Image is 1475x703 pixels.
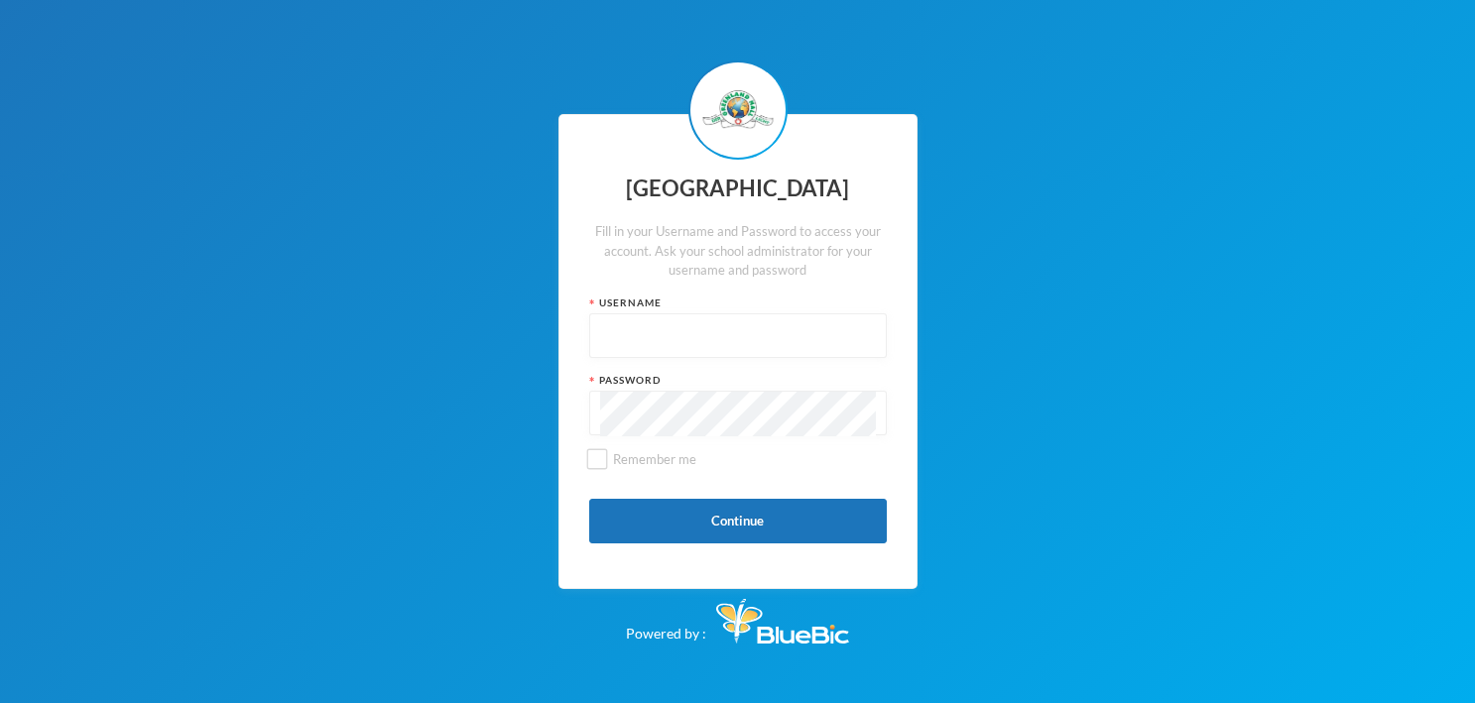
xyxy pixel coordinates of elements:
div: [GEOGRAPHIC_DATA] [589,170,887,208]
div: Powered by : [626,589,849,644]
div: Fill in your Username and Password to access your account. Ask your school administrator for your... [589,222,887,281]
button: Continue [589,499,887,543]
img: Bluebic [716,599,849,644]
div: Username [589,295,887,310]
div: Password [589,373,887,388]
span: Remember me [605,451,704,467]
